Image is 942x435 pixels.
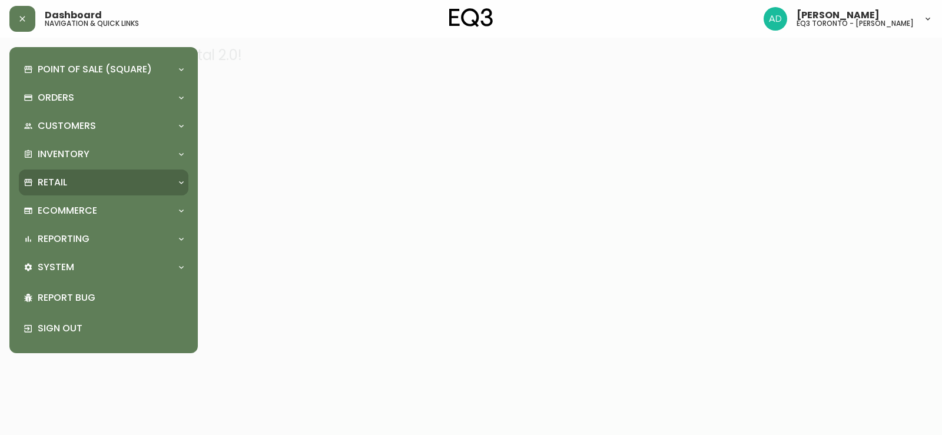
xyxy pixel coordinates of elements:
[38,91,74,104] p: Orders
[45,11,102,20] span: Dashboard
[764,7,787,31] img: 5042b7eed22bbf7d2bc86013784b9872
[797,11,880,20] span: [PERSON_NAME]
[19,313,188,344] div: Sign Out
[38,63,152,76] p: Point of Sale (Square)
[38,233,89,245] p: Reporting
[19,226,188,252] div: Reporting
[38,119,96,132] p: Customers
[19,85,188,111] div: Orders
[19,283,188,313] div: Report Bug
[19,141,188,167] div: Inventory
[38,204,97,217] p: Ecommerce
[38,148,89,161] p: Inventory
[449,8,493,27] img: logo
[19,254,188,280] div: System
[19,113,188,139] div: Customers
[38,291,184,304] p: Report Bug
[19,198,188,224] div: Ecommerce
[19,57,188,82] div: Point of Sale (Square)
[797,20,914,27] h5: eq3 toronto - [PERSON_NAME]
[45,20,139,27] h5: navigation & quick links
[19,170,188,195] div: Retail
[38,261,74,274] p: System
[38,322,184,335] p: Sign Out
[38,176,67,189] p: Retail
